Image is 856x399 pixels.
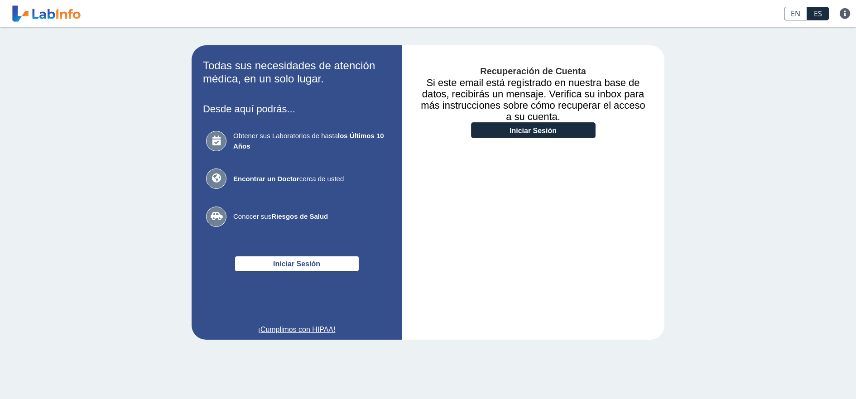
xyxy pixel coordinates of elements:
a: EN [784,7,807,20]
iframe: Help widget launcher [775,364,846,389]
a: ES [807,7,829,20]
h4: Recuperación de Cuenta [415,66,651,77]
h3: Si este email está registrado en nuestra base de datos, recibirás un mensaje. Verifica su inbox p... [415,77,651,122]
span: Conocer sus [233,212,387,222]
h3: Desde aquí podrás... [203,103,390,115]
b: Riesgos de Salud [271,212,328,220]
a: ¡Cumplimos con HIPAA! [203,324,390,335]
span: Obtener sus Laboratorios de hasta [233,131,387,151]
b: los Últimos 10 Años [233,132,384,150]
a: Iniciar Sesión [471,122,596,138]
b: Encontrar un Doctor [233,175,299,183]
button: Iniciar Sesión [235,256,359,272]
span: cerca de usted [233,174,387,184]
h2: Todas sus necesidades de atención médica, en un solo lugar. [203,59,390,86]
